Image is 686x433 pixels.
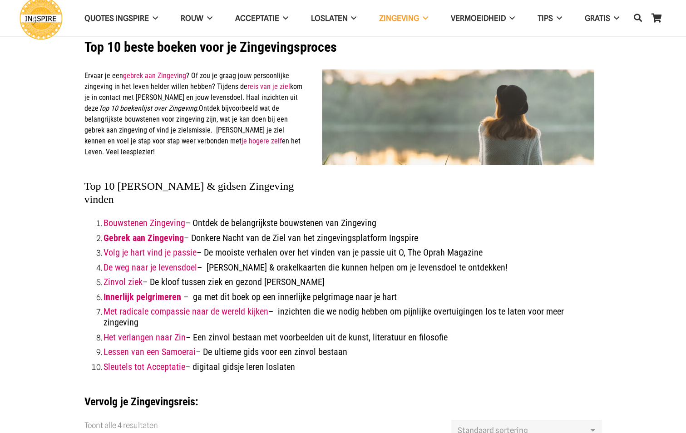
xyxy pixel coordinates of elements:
span: TIPS [538,14,553,23]
span: – De mooiste verhalen over het vinden van je passie uit O, The Oprah Magazine [104,247,483,258]
h5: – De kloof tussen ziek en gezond [PERSON_NAME] [104,276,594,287]
h5: – ga met dit boek op een innerlijke pelgrimage naar je hart [104,291,594,302]
a: Lessen van een Samoerai [104,346,196,357]
a: Zinvol ziek [104,276,143,287]
a: Volg je hart vind je passie [104,247,197,258]
a: je hogere zelf [242,137,282,145]
strong: Vervolg je Zingevingsreis [84,395,195,408]
span: Loslaten [311,14,348,23]
em: Top 10 boekenlijst over Zingeving. [99,104,199,113]
a: Loslaten [300,7,368,30]
a: Innerlijk pelgrimeren [104,291,181,302]
span: – [PERSON_NAME] & orakelkaarten die kunnen helpen om je levensdoel te ontdekken! [104,262,508,273]
h5: – De ultieme gids voor een zinvol bestaan [104,346,594,357]
a: GRATIS [573,7,631,30]
h2: Top 10 [PERSON_NAME] & gidsen Zingeving vinden [84,168,594,206]
span: Acceptatie [235,14,279,23]
h5: – Een zinvol bestaan met voorbeelden uit de kunst, literatuur en filosofie [104,332,594,343]
a: Zoeken [629,7,647,29]
a: ROUW [169,7,224,30]
span: GRATIS [585,14,610,23]
a: VERMOEIDHEID [439,7,526,30]
span: Ervaar je een ? Of zou je graag jouw persoonlijke zingeving in het leven helder willen hebben? Ti... [84,71,302,156]
a: Met radicale compassie naar de wereld kijken [104,306,268,317]
span: Zingeving [379,14,419,23]
a: Bouwstenen Zingeving [104,217,185,228]
a: Gebrek aan Zingeving [104,232,184,243]
p: Toont alle 4 resultaten [84,420,158,431]
span: ROUW [181,14,203,23]
a: Zingeving [368,7,439,30]
strong: : [195,395,198,408]
img: Wat is zingeving precies en wat betekent zingeving voor jou persoonlijk? Vind inspiratie op het z... [322,69,594,165]
h5: – inzichten die we nodig hebben om pijnlijke overtuigingen los te laten voor meer zingeving [104,306,594,328]
a: Acceptatie [224,7,300,30]
a: reis van je ziel [247,82,290,91]
span: QUOTES INGSPIRE [84,14,149,23]
a: Sleutels tot Acceptatie [104,361,185,372]
a: gebrek aan Zingeving [123,71,186,80]
a: QUOTES INGSPIRE [73,7,169,30]
h5: – digitaal gidsje leren loslaten [104,361,594,372]
h1: Top 10 beste boeken voor je Zingevingsproces [84,36,594,58]
h5: – Donkere Nacht van de Ziel van het zingevingsplatform Ingspire [104,232,594,243]
a: De weg naar je levensdoel [104,262,197,273]
span: VERMOEIDHEID [451,14,506,23]
a: TIPS [526,7,573,30]
a: Het verlangen naar Zin [104,332,186,343]
span: – Ontdek de belangrijkste bouwstenen van Zingeving [104,217,376,228]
